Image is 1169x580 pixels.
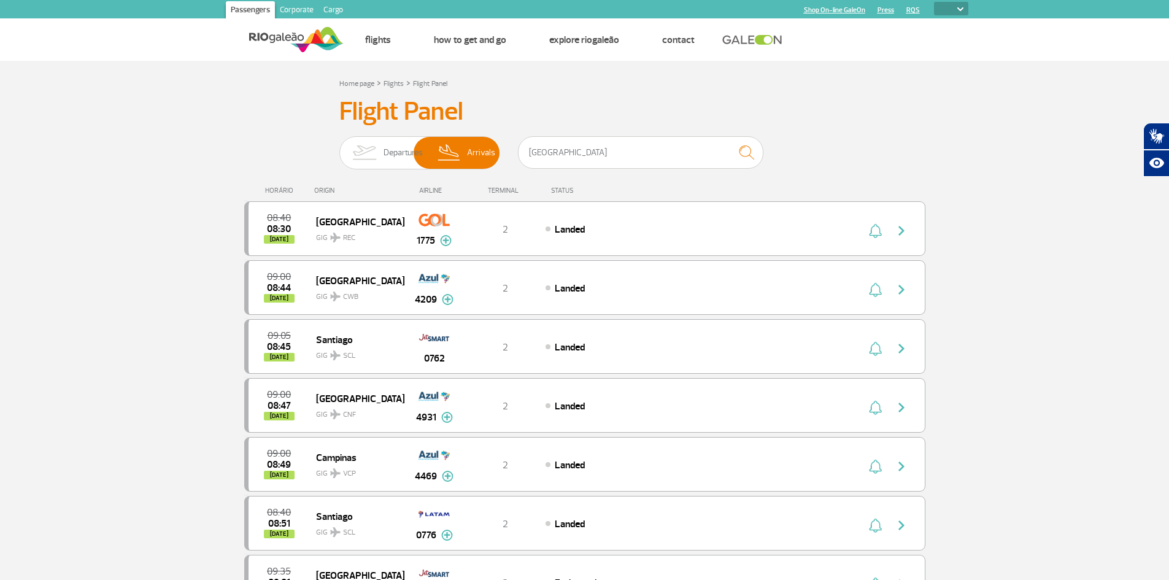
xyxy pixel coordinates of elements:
[413,79,447,88] a: Flight Panel
[384,79,404,88] a: Flights
[1143,123,1169,177] div: Plugin de acessibilidade da Hand Talk.
[416,528,436,543] span: 0776
[343,527,355,538] span: SCL
[503,518,508,530] span: 2
[441,412,453,423] img: mais-info-painel-voo.svg
[545,187,645,195] div: STATUS
[275,1,318,21] a: Corporate
[316,520,395,538] span: GIG
[318,1,348,21] a: Cargo
[503,341,508,354] span: 2
[267,284,291,292] span: 2025-09-30 08:44:00
[248,187,315,195] div: HORÁRIO
[465,187,545,195] div: TERMINAL
[343,409,356,420] span: CNF
[377,75,381,90] a: >
[264,353,295,362] span: [DATE]
[267,390,291,399] span: 2025-09-30 09:00:00
[555,518,585,530] span: Landed
[330,527,341,537] img: destiny_airplane.svg
[415,292,437,307] span: 4209
[345,137,384,169] img: slider-embarque
[415,469,437,484] span: 4469
[518,136,763,169] input: Flight, city or airline
[869,282,882,297] img: sino-painel-voo.svg
[869,400,882,415] img: sino-painel-voo.svg
[316,331,395,347] span: Santiago
[804,6,865,14] a: Shop On-line GaleOn
[343,350,355,362] span: SCL
[316,390,395,406] span: [GEOGRAPHIC_DATA]
[662,34,695,46] a: Contact
[894,223,909,238] img: seta-direita-painel-voo.svg
[503,223,508,236] span: 2
[330,468,341,478] img: destiny_airplane.svg
[226,1,275,21] a: Passengers
[316,273,395,288] span: [GEOGRAPHIC_DATA]
[894,518,909,533] img: seta-direita-painel-voo.svg
[431,137,468,169] img: slider-desembarque
[442,294,453,305] img: mais-info-painel-voo.svg
[869,341,882,356] img: sino-painel-voo.svg
[316,449,395,465] span: Campinas
[267,508,291,517] span: 2025-09-30 08:40:00
[365,34,391,46] a: Flights
[906,6,920,14] a: RQS
[894,282,909,297] img: seta-direita-painel-voo.svg
[406,75,411,90] a: >
[316,462,395,479] span: GIG
[894,400,909,415] img: seta-direita-painel-voo.svg
[267,342,291,351] span: 2025-09-30 08:45:00
[316,403,395,420] span: GIG
[268,401,291,410] span: 2025-09-30 08:47:22
[267,225,291,233] span: 2025-09-30 08:30:09
[330,350,341,360] img: destiny_airplane.svg
[467,137,495,169] span: Arrivals
[339,96,830,127] h3: Flight Panel
[417,233,435,248] span: 1775
[264,294,295,303] span: [DATE]
[343,292,358,303] span: CWB
[330,409,341,419] img: destiny_airplane.svg
[549,34,619,46] a: Explore RIOgaleão
[1143,123,1169,150] button: Abrir tradutor de língua de sinais.
[869,518,882,533] img: sino-painel-voo.svg
[416,410,436,425] span: 4931
[267,567,291,576] span: 2025-09-30 09:35:00
[264,235,295,244] span: [DATE]
[441,530,453,541] img: mais-info-painel-voo.svg
[267,214,291,222] span: 2025-09-30 08:40:00
[314,187,404,195] div: ORIGIN
[894,459,909,474] img: seta-direita-painel-voo.svg
[316,285,395,303] span: GIG
[316,226,395,244] span: GIG
[316,344,395,362] span: GIG
[267,273,291,281] span: 2025-09-30 09:00:00
[264,471,295,479] span: [DATE]
[339,79,374,88] a: Home page
[268,331,291,340] span: 2025-09-30 09:05:00
[894,341,909,356] img: seta-direita-painel-voo.svg
[869,223,882,238] img: sino-painel-voo.svg
[343,468,356,479] span: VCP
[316,214,395,230] span: [GEOGRAPHIC_DATA]
[555,459,585,471] span: Landed
[264,530,295,538] span: [DATE]
[440,235,452,246] img: mais-info-painel-voo.svg
[343,233,355,244] span: REC
[268,519,290,528] span: 2025-09-30 08:51:38
[264,412,295,420] span: [DATE]
[503,400,508,412] span: 2
[267,449,291,458] span: 2025-09-30 09:00:00
[330,292,341,301] img: destiny_airplane.svg
[878,6,894,14] a: Press
[555,223,585,236] span: Landed
[869,459,882,474] img: sino-painel-voo.svg
[267,460,291,469] span: 2025-09-30 08:49:29
[442,471,453,482] img: mais-info-painel-voo.svg
[424,351,445,366] span: 0762
[384,137,423,169] span: Departures
[434,34,506,46] a: How to get and go
[503,459,508,471] span: 2
[404,187,465,195] div: AIRLINE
